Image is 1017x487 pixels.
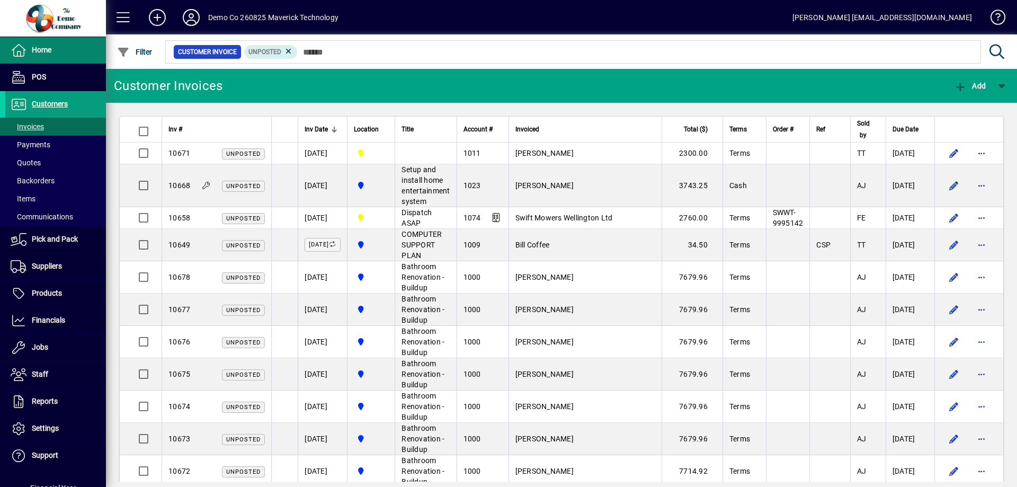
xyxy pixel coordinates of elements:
span: [PERSON_NAME] [515,305,574,314]
span: COMPUTER SUPPORT PLAN [402,230,442,260]
td: [DATE] [298,143,347,164]
span: Home [32,46,51,54]
a: Home [5,37,106,64]
td: [DATE] [886,391,934,423]
span: Unposted [226,371,261,378]
span: Terms [729,435,750,443]
div: Inv # [168,123,265,135]
button: More options [973,145,990,162]
span: 1000 [463,338,481,346]
button: More options [973,209,990,226]
td: [DATE] [298,391,347,423]
td: [DATE] [298,423,347,455]
td: [DATE] [886,229,934,261]
span: Settings [32,424,59,432]
span: 1009 [463,241,481,249]
a: Settings [5,415,106,442]
span: 1011 [463,149,481,157]
span: Unposted [226,436,261,443]
span: Sold by [857,118,870,141]
span: Auckland [354,401,388,412]
button: Edit [945,430,962,447]
span: Dispatch ASAP [402,208,432,227]
td: [DATE] [886,326,934,358]
span: Products [32,289,62,297]
span: Filter [117,48,153,56]
span: AJ [857,181,867,190]
span: 10677 [168,305,190,314]
div: [PERSON_NAME] [EMAIL_ADDRESS][DOMAIN_NAME] [792,9,972,26]
span: AJ [857,435,867,443]
td: [DATE] [298,358,347,391]
span: Support [32,451,58,459]
div: Title [402,123,450,135]
span: Suppliers [32,262,62,270]
button: Edit [945,333,962,350]
div: Invoiced [515,123,656,135]
span: 10674 [168,402,190,411]
span: Due Date [893,123,918,135]
span: [PERSON_NAME] [515,149,574,157]
span: Staff [32,370,48,378]
div: Due Date [893,123,928,135]
span: [PERSON_NAME] [515,435,574,443]
span: Terms [729,305,750,314]
td: [DATE] [886,294,934,326]
span: [PERSON_NAME] [515,402,574,411]
span: Invoiced [515,123,539,135]
span: TT [857,149,866,157]
span: [PERSON_NAME] [515,273,574,281]
span: [PERSON_NAME] [515,370,574,378]
span: [PERSON_NAME] [515,467,574,475]
td: [DATE] [298,326,347,358]
span: 1000 [463,305,481,314]
button: Edit [945,366,962,383]
a: Quotes [5,154,106,172]
span: Auckland [354,368,388,380]
td: 7679.96 [662,423,722,455]
a: Knowledge Base [983,2,1004,37]
td: [DATE] [886,164,934,207]
span: Wellington [354,147,388,159]
button: Edit [945,398,962,415]
span: 1000 [463,402,481,411]
td: 7679.96 [662,358,722,391]
span: Add [954,82,986,90]
button: More options [973,430,990,447]
span: Unposted [226,307,261,314]
span: Unposted [226,275,261,281]
td: [DATE] [298,207,347,229]
span: Customer Invoice [178,47,237,57]
button: Add [951,76,988,95]
span: Invoices [11,122,44,131]
td: [DATE] [298,261,347,294]
span: Location [354,123,379,135]
span: Reports [32,397,58,405]
span: Terms [729,338,750,346]
button: More options [973,463,990,480]
button: More options [973,398,990,415]
span: Bathroom Renovation - Buildup [402,456,444,486]
span: Bathroom Renovation - Buildup [402,327,444,357]
div: Order # [773,123,804,135]
td: [DATE] [886,261,934,294]
span: FE [857,214,866,222]
label: [DATE] [305,238,341,252]
div: Demo Co 260825 Maverick Technology [208,9,338,26]
span: Auckland [354,271,388,283]
button: Profile [174,8,208,27]
span: Cash [729,181,747,190]
span: Terms [729,241,750,249]
span: 10676 [168,338,190,346]
a: Financials [5,307,106,334]
span: Terms [729,273,750,281]
div: Customer Invoices [114,77,222,94]
button: More options [973,366,990,383]
span: SWWT-9995142 [773,208,804,227]
span: Total ($) [684,123,708,135]
span: 1000 [463,370,481,378]
a: Items [5,190,106,208]
span: Inv # [168,123,182,135]
span: Unposted [226,468,261,475]
span: AJ [857,305,867,314]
